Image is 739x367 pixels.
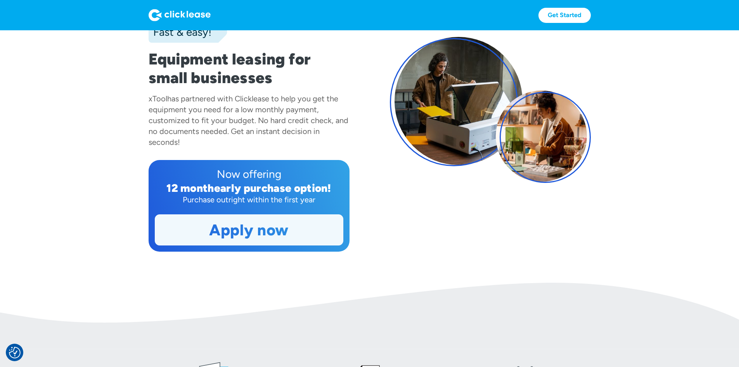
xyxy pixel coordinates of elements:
[155,215,343,245] a: Apply now
[9,347,21,358] img: Revisit consent button
[149,24,211,40] div: Fast & easy!
[166,181,214,195] div: 12 month
[155,166,343,182] div: Now offering
[155,194,343,205] div: Purchase outright within the first year
[149,50,350,87] h1: Equipment leasing for small businesses
[149,9,211,21] img: Logo
[538,8,591,23] a: Get Started
[149,94,348,147] div: has partnered with Clicklease to help you get the equipment you need for a low monthly payment, c...
[9,347,21,358] button: Consent Preferences
[149,94,167,103] div: xTool
[214,181,331,195] div: early purchase option!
